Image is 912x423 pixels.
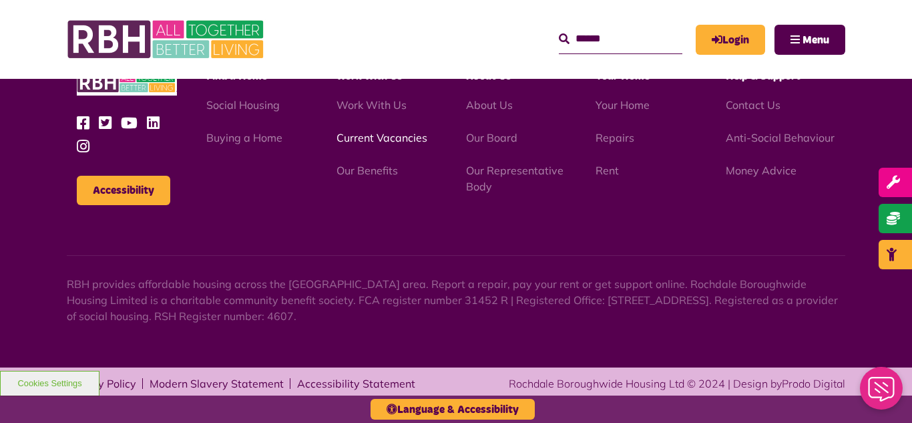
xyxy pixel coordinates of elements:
img: RBH [67,13,267,65]
img: RBH [77,69,177,96]
a: Privacy Policy [67,378,136,389]
a: Money Advice [726,164,796,177]
a: Contact Us [726,98,780,112]
button: Navigation [774,25,845,55]
a: Current Vacancies [336,131,427,144]
input: Search [559,25,682,53]
a: Buying a Home [206,131,282,144]
button: Language & Accessibility [371,399,535,420]
div: Rochdale Boroughwide Housing Ltd © 2024 | Design by [509,376,845,392]
a: MyRBH [696,25,765,55]
a: Your Home [596,98,650,112]
a: Modern Slavery Statement - open in a new tab [150,378,284,389]
a: Rent [596,164,619,177]
a: Prodo Digital - open in a new tab [782,377,845,390]
a: Our Representative Body [466,164,563,193]
a: Work With Us [336,98,407,112]
button: Accessibility [77,176,170,205]
a: Anti-Social Behaviour [726,131,835,144]
p: RBH provides affordable housing across the [GEOGRAPHIC_DATA] area. Report a repair, pay your rent... [67,276,845,324]
a: Our Board [466,131,517,144]
a: Accessibility Statement [297,378,415,389]
a: Our Benefits [336,164,398,177]
a: Repairs [596,131,634,144]
iframe: Netcall Web Assistant for live chat [852,363,912,423]
a: Social Housing - open in a new tab [206,98,280,112]
span: Menu [803,35,829,45]
a: About Us [466,98,513,112]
